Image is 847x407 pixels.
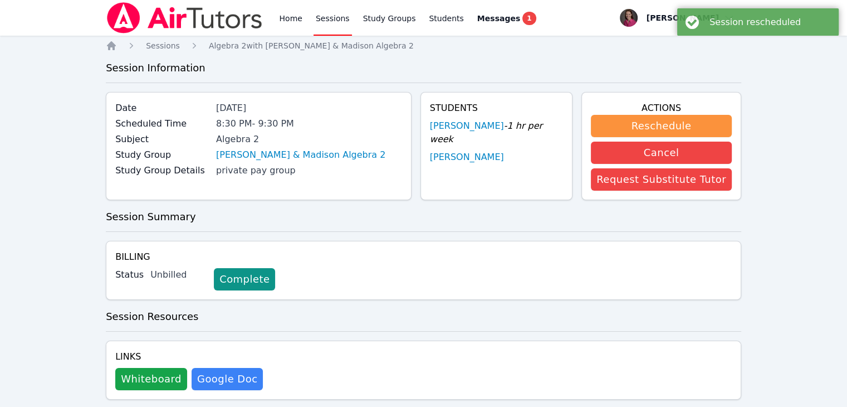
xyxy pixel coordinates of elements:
button: Request Substitute Tutor [591,168,732,191]
div: 8:30 PM - 9:30 PM [216,117,402,130]
h4: Students [430,101,563,115]
h3: Session Resources [106,309,741,324]
div: Algebra 2 [216,133,402,146]
a: [PERSON_NAME] & Madison Algebra 2 [216,148,385,162]
nav: Breadcrumb [106,40,741,51]
label: Date [115,101,209,115]
label: Study Group Details [115,164,209,177]
label: Study Group [115,148,209,162]
span: 1 [522,12,536,25]
span: Messages [477,13,520,24]
button: Whiteboard [115,368,187,390]
a: Google Doc [192,368,263,390]
div: [DATE] [216,101,402,115]
span: Algebra 2 with [PERSON_NAME] & Madison Algebra 2 [209,41,414,50]
a: Sessions [146,40,180,51]
span: Sessions [146,41,180,50]
img: Air Tutors [106,2,263,33]
div: Session rescheduled [709,17,830,27]
a: Complete [214,268,275,290]
a: Algebra 2with [PERSON_NAME] & Madison Algebra 2 [209,40,414,51]
a: [PERSON_NAME] [430,119,504,133]
label: Status [115,268,144,282]
button: Reschedule [591,115,732,137]
h4: Billing [115,250,732,264]
a: [PERSON_NAME] [430,151,504,164]
button: Cancel [591,142,732,164]
h4: Actions [591,101,732,115]
div: private pay group [216,164,402,177]
label: Subject [115,133,209,146]
label: Scheduled Time [115,117,209,130]
div: Unbilled [150,268,205,282]
h4: Links [115,350,263,364]
h3: Session Summary [106,209,741,225]
h3: Session Information [106,60,741,76]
